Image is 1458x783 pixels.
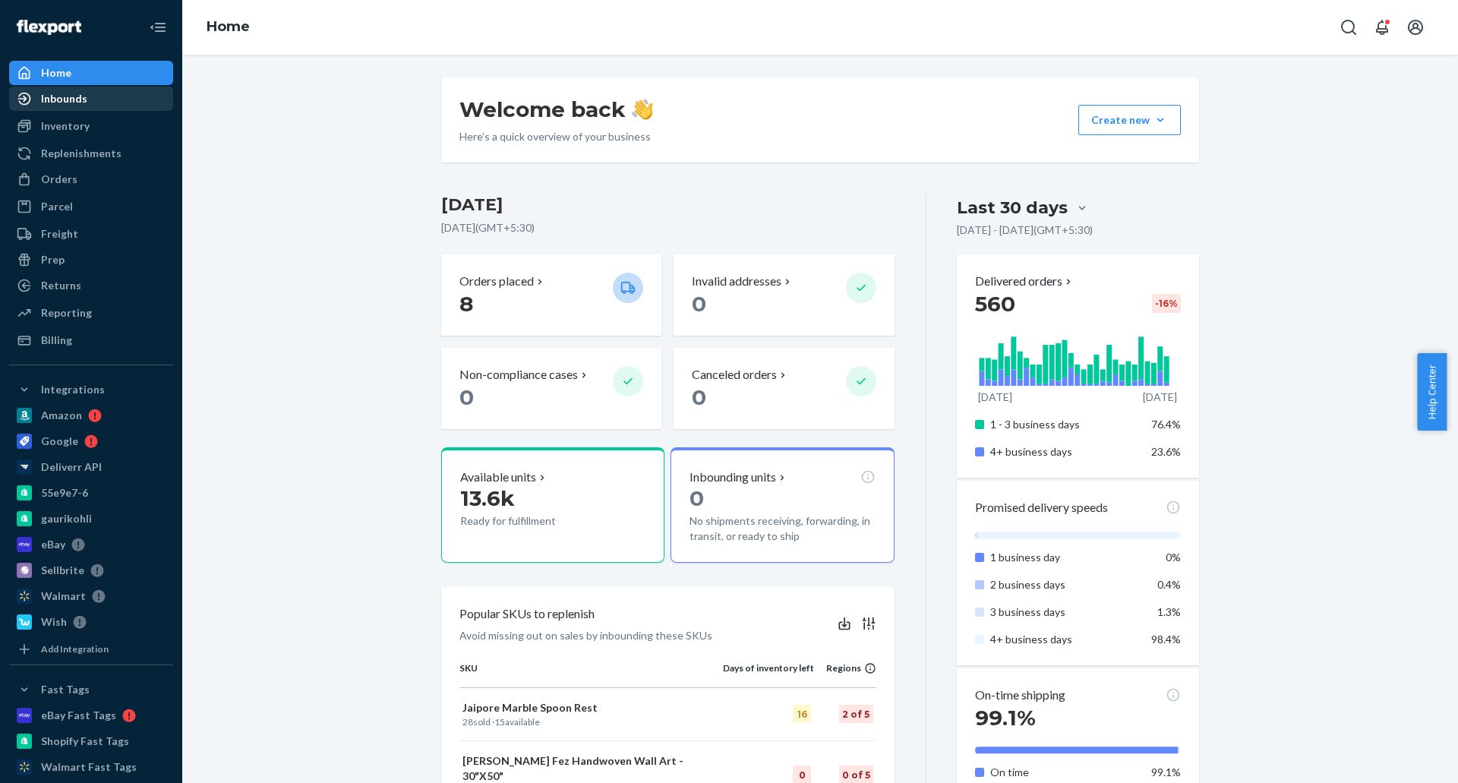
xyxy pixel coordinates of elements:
[9,610,173,634] a: Wish
[9,273,173,298] a: Returns
[1151,418,1181,431] span: 76.4%
[41,226,78,242] div: Freight
[41,708,116,723] div: eBay Fast Tags
[1143,390,1177,405] p: [DATE]
[441,220,895,235] p: [DATE] ( GMT+5:30 )
[41,614,67,630] div: Wish
[793,705,811,723] div: 16
[975,499,1108,516] p: Promised delivery speeds
[41,252,65,267] div: Prep
[978,390,1012,405] p: [DATE]
[41,199,73,214] div: Parcel
[460,513,601,529] p: Ready for fulfillment
[1166,551,1181,564] span: 0%
[990,444,1140,459] p: 4+ business days
[957,196,1068,219] div: Last 30 days
[9,377,173,402] button: Integrations
[441,348,661,429] button: Non-compliance cases 0
[674,254,894,336] button: Invalid addresses 0
[9,703,173,728] a: eBay Fast Tags
[17,20,81,35] img: Flexport logo
[990,605,1140,620] p: 3 business days
[1151,633,1181,646] span: 98.4%
[671,447,894,563] button: Inbounding units0No shipments receiving, forwarding, in transit, or ready to ship
[459,605,595,623] p: Popular SKUs to replenish
[41,118,90,134] div: Inventory
[839,705,873,723] div: 2 of 5
[441,254,661,336] button: Orders placed 8
[1400,12,1431,43] button: Open account menu
[975,291,1015,317] span: 560
[975,273,1075,290] button: Delivered orders
[41,382,105,397] div: Integrations
[9,141,173,166] a: Replenishments
[692,291,706,317] span: 0
[9,114,173,138] a: Inventory
[990,765,1140,780] p: On time
[9,87,173,111] a: Inbounds
[9,558,173,583] a: Sellbrite
[41,305,92,320] div: Reporting
[9,222,173,246] a: Freight
[9,481,173,505] a: 55e9e7-6
[41,333,72,348] div: Billing
[9,507,173,531] a: gaurikohli
[975,705,1036,731] span: 99.1%
[690,513,875,544] p: No shipments receiving, forwarding, in transit, or ready to ship
[41,682,90,697] div: Fast Tags
[9,640,173,658] a: Add Integration
[975,687,1065,704] p: On-time shipping
[9,755,173,779] a: Walmart Fast Tags
[143,12,173,43] button: Close Navigation
[459,291,473,317] span: 8
[41,589,86,604] div: Walmart
[462,715,720,728] p: sold · available
[9,729,173,753] a: Shopify Fast Tags
[441,447,664,563] button: Available units13.6kReady for fulfillment
[692,273,781,290] p: Invalid addresses
[9,455,173,479] a: Deliverr API
[9,532,173,557] a: eBay
[207,18,250,35] a: Home
[1151,766,1181,778] span: 99.1%
[690,469,776,486] p: Inbounding units
[441,193,895,217] h3: [DATE]
[632,99,653,120] img: hand-wave emoji
[990,550,1140,565] p: 1 business day
[462,700,720,715] p: Jaipore Marble Spoon Rest
[41,537,65,552] div: eBay
[459,384,474,410] span: 0
[41,278,81,293] div: Returns
[41,434,78,449] div: Google
[674,348,894,429] button: Canceled orders 0
[459,661,723,687] th: SKU
[1157,578,1181,591] span: 0.4%
[41,146,121,161] div: Replenishments
[9,403,173,428] a: Amazon
[1157,605,1181,618] span: 1.3%
[1151,445,1181,458] span: 23.6%
[1333,12,1364,43] button: Open Search Box
[41,734,129,749] div: Shopify Fast Tags
[990,632,1140,647] p: 4+ business days
[1152,294,1181,313] div: -16 %
[41,485,88,500] div: 55e9e7-6
[41,643,109,655] div: Add Integration
[1367,12,1397,43] button: Open notifications
[9,248,173,272] a: Prep
[462,716,473,728] span: 28
[459,129,653,144] p: Here’s a quick overview of your business
[9,61,173,85] a: Home
[692,384,706,410] span: 0
[723,661,814,687] th: Days of inventory left
[41,91,87,106] div: Inbounds
[1078,105,1181,135] button: Create new
[9,584,173,608] a: Walmart
[9,429,173,453] a: Google
[1417,353,1447,431] button: Help Center
[990,417,1140,432] p: 1 - 3 business days
[194,5,262,49] ol: breadcrumbs
[459,366,578,384] p: Non-compliance cases
[41,563,84,578] div: Sellbrite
